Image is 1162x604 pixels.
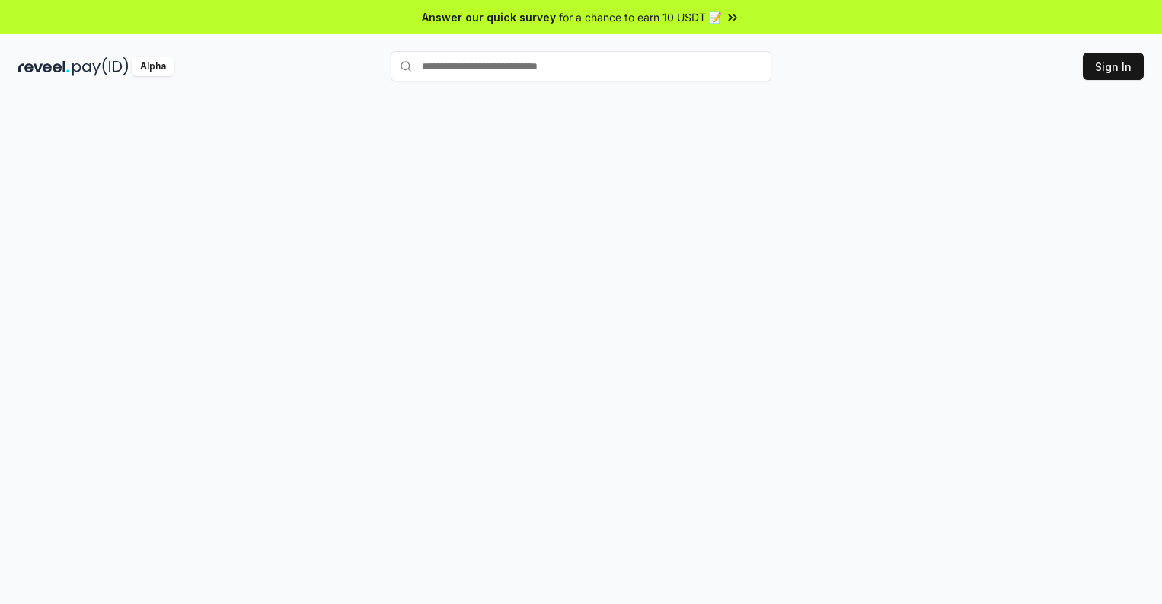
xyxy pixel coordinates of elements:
[1083,53,1144,80] button: Sign In
[72,57,129,76] img: pay_id
[18,57,69,76] img: reveel_dark
[559,9,722,25] span: for a chance to earn 10 USDT 📝
[422,9,556,25] span: Answer our quick survey
[132,57,174,76] div: Alpha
